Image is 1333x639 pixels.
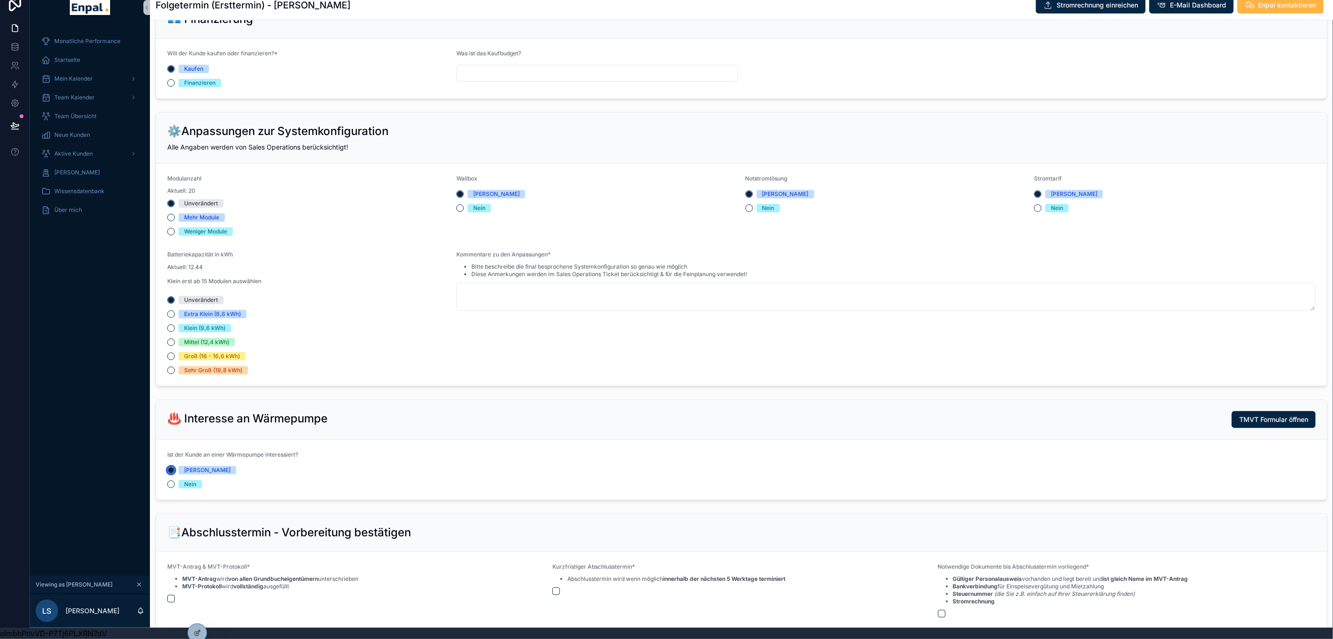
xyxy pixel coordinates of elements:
[567,575,785,583] li: Abschlusstermin wird wenn möglich
[167,525,411,540] h2: 📑Abschlusstermin - Vorbereitung bestätigen
[182,575,216,582] strong: MVT-Antrag
[167,263,261,271] p: Aktuell: 12.44
[184,324,225,332] div: Klein (9,6 kWh)
[36,183,144,200] a: Wissensdatenbank
[184,480,196,489] div: Nein
[953,590,993,597] strong: Steuernummer
[167,124,388,139] h2: ⚙️Anpassungen zur Systemkonfiguration
[1051,204,1063,212] div: Nein
[66,606,119,616] p: [PERSON_NAME]
[36,581,112,588] span: Viewing as [PERSON_NAME]
[233,583,263,590] strong: vollständig
[938,563,1089,570] span: Notwendige Dokumente bis Abschlusstermin vorliegend*
[953,598,995,605] strong: Stromrechnung
[54,150,93,158] span: Aktive Kunden
[54,94,95,101] span: Team Kalender
[184,79,216,87] div: Finanzieren
[953,575,1188,583] li: vorhanden und liegt bereit und
[43,605,52,616] span: LS
[167,277,261,286] p: Klein erst ab 15 Modulen auswählen
[167,50,278,57] span: Will der Kunde kaufen oder finanzieren?*
[182,583,358,590] li: wird ausgefüllt
[54,188,104,195] span: Wissensdatenbank
[36,164,144,181] a: [PERSON_NAME]
[762,190,809,198] div: [PERSON_NAME]
[1034,175,1062,182] span: Stromtarif
[953,583,1188,590] li: für Einspeisevergütung und Mietzahlung
[184,310,241,318] div: Extra Klein (8,6 kWh)
[36,33,144,50] a: Monatliche Performance
[473,190,520,198] div: [PERSON_NAME]
[167,143,348,151] span: Alle Angaben werden von Sales Operations berücksichtigt!
[184,296,218,304] div: Unverändert
[552,563,635,570] span: Kurzfristiger Abschlusstermin*
[54,38,120,45] span: Monatliche Performance
[1103,575,1188,582] strong: ist gleich Name im MVT-Antrag
[184,213,219,222] div: Mehr Module
[36,89,144,106] a: Team Kalender
[663,575,785,582] strong: innerhalb der nächsten 5 Werktage terminiert
[167,175,201,182] span: Modulanzahl
[167,451,298,458] span: Ist der Kunde an einer Wärmepumpe interessiert?
[762,204,774,212] div: Nein
[182,575,358,583] li: wird unterschrieben
[473,204,485,212] div: Nein
[36,202,144,218] a: Über mich
[36,70,144,87] a: Mein Kalender
[953,575,1022,582] strong: Gültiger Personalausweis
[30,26,150,231] div: scrollable content
[745,175,788,182] span: Notstromlösung
[184,227,227,236] div: Weniger Module
[182,583,222,590] strong: MVT-Protokoll
[456,251,551,258] span: Kommentare zu den Anpassungen*
[995,590,1135,597] em: (die Sie z.B. einfach auf Ihrer Steuererklärung finden)
[36,145,144,162] a: Aktive Kunden
[184,338,229,346] div: Mittel (12,4 kWh)
[1170,0,1226,10] span: E-Mail Dashboard
[184,199,218,208] div: Unverändert
[471,263,747,271] li: Bitte beschreibe die final besprochene Systemkonfiguration so genau wie möglich
[54,113,97,120] span: Team Übersicht
[54,169,100,176] span: [PERSON_NAME]
[167,251,233,258] span: Batteriekapazität in kWh
[36,108,144,125] a: Team Übersicht
[471,271,747,278] li: Diese Anmerkungen werden im Sales Operations Ticket berücksichtigt & für die Feinplanung verwendet!
[1051,190,1097,198] div: [PERSON_NAME]
[1258,0,1316,10] span: Enpal kontaktieren
[184,466,231,474] div: [PERSON_NAME]
[54,56,80,64] span: Startseite
[1232,411,1316,428] button: TMVT Formular öffnen
[167,187,195,195] span: Aktuell: 20
[953,583,998,590] strong: Bankverbindung
[228,575,318,582] strong: von allen Grundbucheigentümern
[167,411,328,426] h2: ♨️ Interesse an Wärmepumpe
[54,75,93,83] span: Mein Kalender
[184,65,203,73] div: Kaufen
[36,127,144,143] a: Neue Kunden
[184,366,242,375] div: Sehr Groß (19,8 kWh)
[184,352,240,361] div: Groß (16 - 16,6 kWh)
[54,206,82,214] span: Über mich
[456,50,521,57] span: Was ist das Kaufbudget?
[456,175,477,182] span: Wallbox
[1057,0,1138,10] span: Stromrechnung einreichen
[1239,415,1308,424] span: TMVT Formular öffnen
[54,131,90,139] span: Neue Kunden
[167,563,250,570] span: MVT-Antrag & MVT-Protokoll*
[36,52,144,68] a: Startseite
